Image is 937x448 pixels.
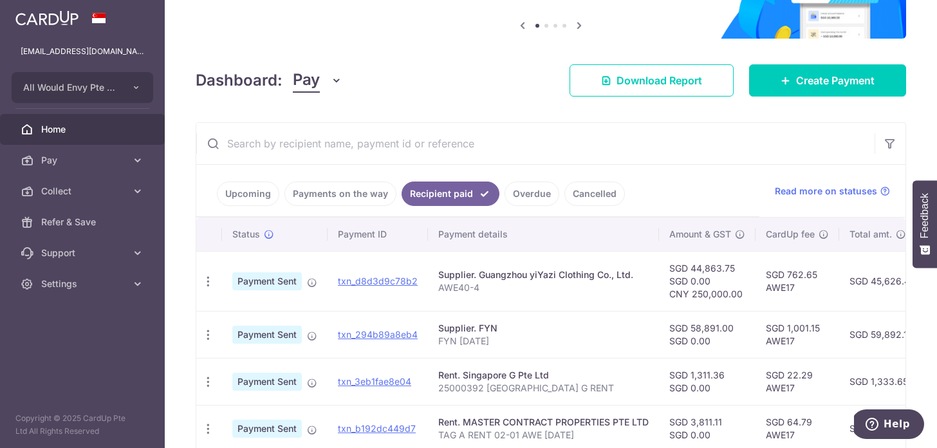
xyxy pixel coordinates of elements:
[438,335,649,348] p: FYN [DATE]
[284,182,396,206] a: Payments on the way
[428,218,659,251] th: Payment details
[41,277,126,290] span: Settings
[505,182,559,206] a: Overdue
[41,123,126,136] span: Home
[232,373,302,391] span: Payment Sent
[659,311,756,358] td: SGD 58,891.00 SGD 0.00
[12,72,153,103] button: All Would Envy Pte Ltd
[756,311,839,358] td: SGD 1,001.15 AWE17
[756,358,839,405] td: SGD 22.29 AWE17
[766,228,815,241] span: CardUp fee
[756,251,839,311] td: SGD 762.65 AWE17
[232,272,302,290] span: Payment Sent
[21,45,144,58] p: [EMAIL_ADDRESS][DOMAIN_NAME]
[438,322,649,335] div: Supplier. FYN
[402,182,499,206] a: Recipient paid
[328,218,428,251] th: Payment ID
[232,420,302,438] span: Payment Sent
[749,64,906,97] a: Create Payment
[217,182,279,206] a: Upcoming
[564,182,625,206] a: Cancelled
[919,193,931,238] span: Feedback
[438,369,649,382] div: Rent. Singapore G Pte Ltd
[913,180,937,268] button: Feedback - Show survey
[796,73,875,88] span: Create Payment
[839,358,926,405] td: SGD 1,333.65
[659,358,756,405] td: SGD 1,311.36 SGD 0.00
[438,382,649,395] p: 25000392 [GEOGRAPHIC_DATA] G RENT
[849,228,892,241] span: Total amt.
[659,251,756,311] td: SGD 44,863.75 SGD 0.00 CNY 250,000.00
[438,281,649,294] p: AWE40-4
[338,376,411,387] a: txn_3eb1fae8e04
[854,409,924,442] iframe: Opens a widget where you can find more information
[41,247,126,259] span: Support
[23,81,118,94] span: All Would Envy Pte Ltd
[232,326,302,344] span: Payment Sent
[196,69,283,92] h4: Dashboard:
[41,154,126,167] span: Pay
[438,429,649,442] p: TAG A RENT 02-01 AWE [DATE]
[839,311,926,358] td: SGD 59,892.15
[196,123,875,164] input: Search by recipient name, payment id or reference
[669,228,731,241] span: Amount & GST
[570,64,734,97] a: Download Report
[338,275,418,286] a: txn_d8d3d9c78b2
[338,423,416,434] a: txn_b192dc449d7
[41,185,126,198] span: Collect
[775,185,877,198] span: Read more on statuses
[41,216,126,229] span: Refer & Save
[15,10,79,26] img: CardUp
[438,268,649,281] div: Supplier. Guangzhou yiYazi Clothing Co., Ltd.
[293,68,342,93] button: Pay
[232,228,260,241] span: Status
[293,68,320,93] span: Pay
[338,329,418,340] a: txn_294b89a8eb4
[617,73,702,88] span: Download Report
[839,251,926,311] td: SGD 45,626.40
[775,185,890,198] a: Read more on statuses
[438,416,649,429] div: Rent. MASTER CONTRACT PROPERTIES PTE LTD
